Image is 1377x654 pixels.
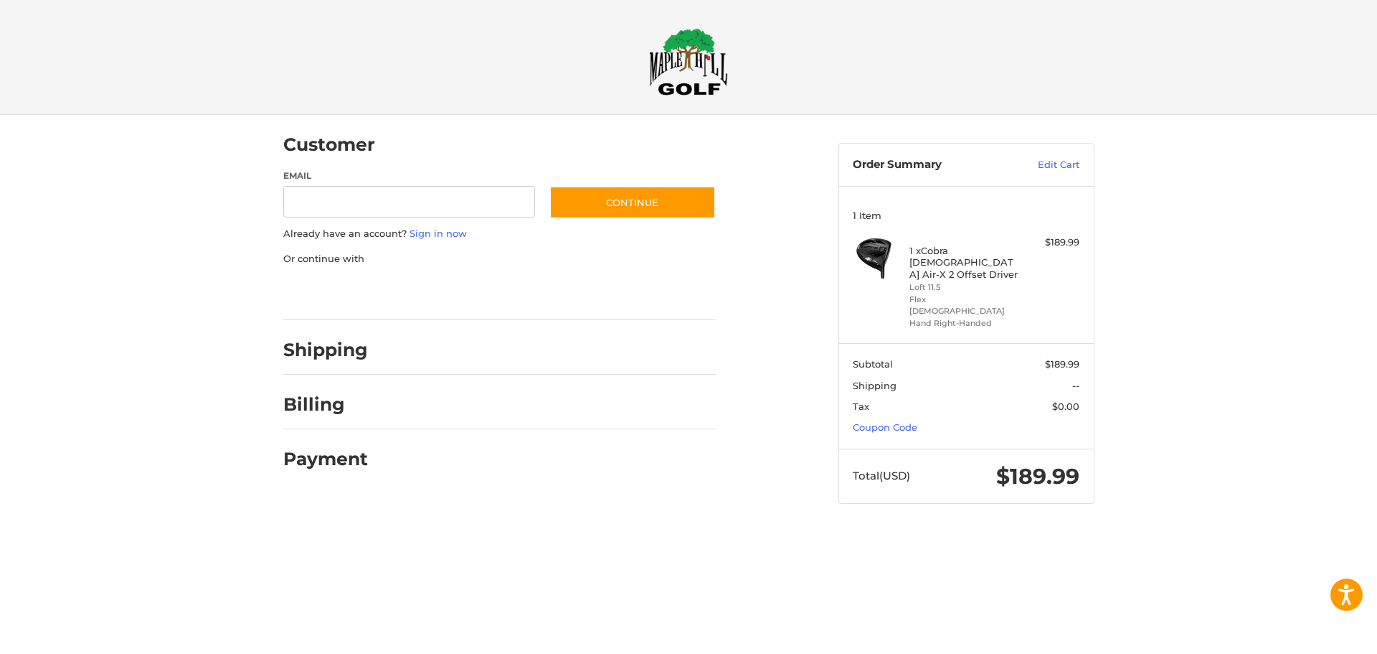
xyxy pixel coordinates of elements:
iframe: PayPal-venmo [521,280,629,306]
span: Total (USD) [853,469,910,482]
label: Email [283,169,536,182]
a: Edit Cart [1007,158,1079,172]
div: $189.99 [1023,235,1079,250]
p: Already have an account? [283,227,716,241]
span: -- [1072,380,1079,391]
a: Coupon Code [853,421,917,433]
span: Shipping [853,380,896,391]
h3: 1 Item [853,210,1079,221]
span: Subtotal [853,358,893,370]
li: Loft 11.5 [909,281,1019,294]
a: Sign in now [410,228,467,239]
button: Continue [549,186,716,219]
span: $0.00 [1052,401,1079,412]
h2: Payment [283,448,368,470]
h2: Shipping [283,339,368,361]
iframe: Gorgias live chat messenger [14,592,171,640]
span: $189.99 [996,463,1079,490]
h3: Order Summary [853,158,1007,172]
span: Tax [853,401,869,412]
li: Flex [DEMOGRAPHIC_DATA] [909,294,1019,317]
iframe: PayPal-paylater [400,280,508,306]
img: Maple Hill Golf [649,28,728,95]
iframe: PayPal-paypal [278,280,386,306]
p: Or continue with [283,252,716,266]
span: $189.99 [1045,358,1079,370]
h2: Customer [283,134,375,156]
h4: 1 x Cobra [DEMOGRAPHIC_DATA] Air-X 2 Offset Driver [909,245,1019,280]
li: Hand Right-Handed [909,317,1019,330]
h2: Billing [283,393,367,416]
